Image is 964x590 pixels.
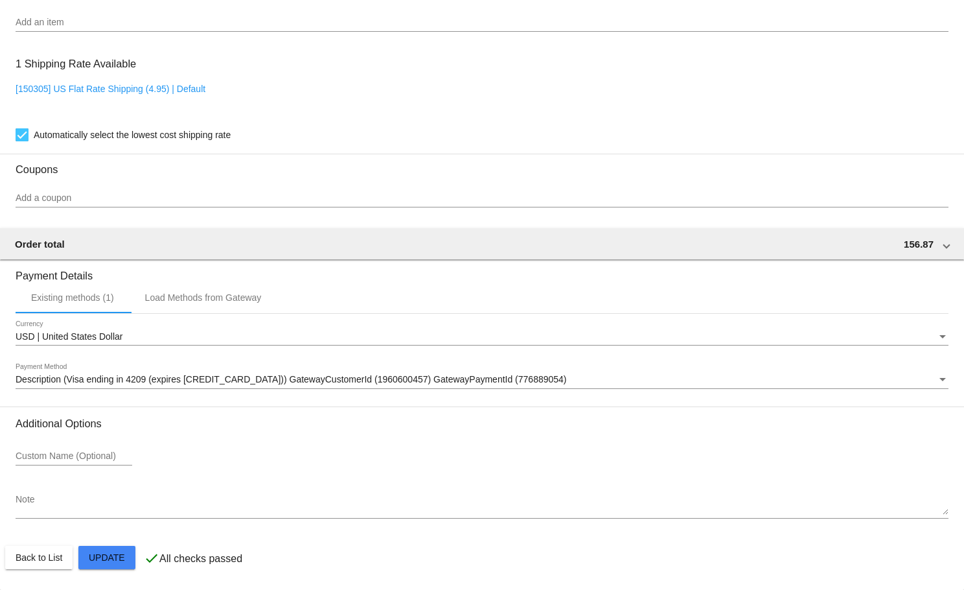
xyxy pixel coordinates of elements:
mat-select: Currency [16,332,948,342]
a: [150305] US Flat Rate Shipping (4.95) | Default [16,84,205,94]
input: Add a coupon [16,193,948,204]
span: Description (Visa ending in 4209 (expires [CREDIT_CARD_DATA])) GatewayCustomerId (1960600457) Gat... [16,374,567,384]
h3: Additional Options [16,418,948,430]
input: Add an item [16,18,948,28]
h3: Payment Details [16,260,948,282]
span: 156.87 [904,239,934,250]
span: Automatically select the lowest cost shipping rate [34,127,231,143]
div: Load Methods from Gateway [145,292,262,303]
span: Back to List [16,552,62,563]
span: Order total [15,239,65,250]
h3: Coupons [16,154,948,176]
mat-select: Payment Method [16,375,948,385]
span: Update [89,552,125,563]
div: Existing methods (1) [31,292,114,303]
h3: 1 Shipping Rate Available [16,50,136,78]
button: Back to List [5,546,73,569]
button: Update [78,546,135,569]
mat-icon: check [144,550,159,566]
span: USD | United States Dollar [16,331,122,342]
input: Custom Name (Optional) [16,451,132,462]
p: All checks passed [159,553,242,565]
